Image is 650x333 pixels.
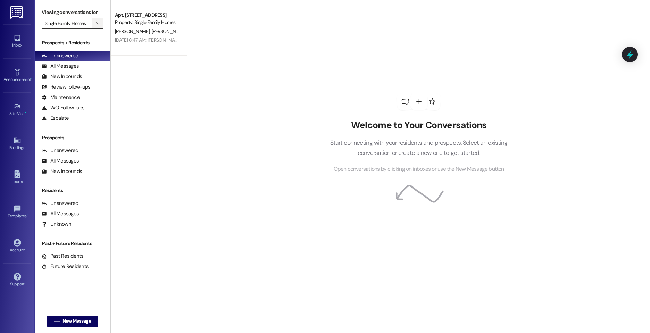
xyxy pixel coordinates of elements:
[334,165,504,174] span: Open conversations by clicking on inboxes or use the New Message button
[35,39,110,47] div: Prospects + Residents
[3,134,31,153] a: Buildings
[42,83,90,91] div: Review follow-ups
[54,318,59,324] i: 
[42,263,89,270] div: Future Residents
[45,18,92,29] input: All communities
[115,11,179,19] div: Apt. [STREET_ADDRESS]
[25,110,26,115] span: •
[115,28,152,34] span: [PERSON_NAME]
[319,138,518,158] p: Start connecting with your residents and prospects. Select an existing conversation or create a n...
[3,32,31,51] a: Inbox
[42,168,82,175] div: New Inbounds
[62,317,91,325] span: New Message
[3,168,31,187] a: Leads
[42,7,103,18] label: Viewing conversations for
[42,210,79,217] div: All Messages
[3,100,31,119] a: Site Visit •
[115,37,389,43] div: [DATE] 8:47 AM: [PERSON_NAME] When would you be able to reschedule the shower valve & sink repair...
[115,19,179,26] div: Property: Single Family Homes
[35,134,110,141] div: Prospects
[10,6,24,19] img: ResiDesk Logo
[42,157,79,165] div: All Messages
[35,240,110,247] div: Past + Future Residents
[3,203,31,222] a: Templates •
[42,115,69,122] div: Escalate
[42,63,79,70] div: All Messages
[27,213,28,217] span: •
[3,271,31,290] a: Support
[42,252,84,260] div: Past Residents
[319,120,518,131] h2: Welcome to Your Conversations
[42,200,78,207] div: Unanswered
[42,104,84,111] div: WO Follow-ups
[152,28,186,34] span: [PERSON_NAME]
[47,316,98,327] button: New Message
[42,220,71,228] div: Unknown
[3,237,31,256] a: Account
[96,20,100,26] i: 
[42,73,82,80] div: New Inbounds
[42,147,78,154] div: Unanswered
[42,94,80,101] div: Maintenance
[31,76,32,81] span: •
[35,187,110,194] div: Residents
[42,52,78,59] div: Unanswered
